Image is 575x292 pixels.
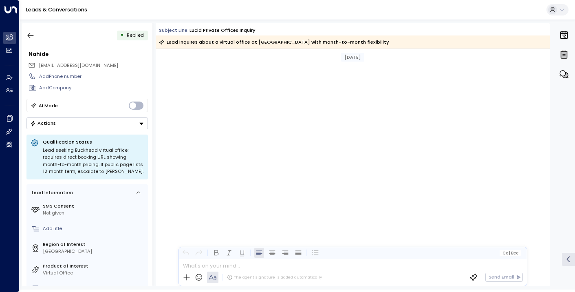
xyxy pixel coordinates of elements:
[39,102,58,110] div: AI Mode
[341,53,364,62] div: [DATE]
[30,120,56,126] div: Actions
[43,263,145,270] label: Product of Interest
[509,251,510,255] span: |
[43,139,144,145] p: Qualification Status
[43,241,145,248] label: Region of Interest
[43,248,145,255] div: [GEOGRAPHIC_DATA]
[181,248,190,258] button: Undo
[39,62,118,69] span: [EMAIL_ADDRESS][DOMAIN_NAME]
[43,270,145,277] div: Virtual Office
[43,147,144,175] div: Lead seeking Buckhead virtual office; requires direct booking URL showing month-to-month pricing....
[500,250,521,256] button: Cc|Bcc
[29,189,73,196] div: Lead Information
[26,6,87,13] a: Leads & Conversations
[26,117,148,129] button: Actions
[39,62,118,69] span: nahidefinance@gmail.com
[39,73,148,80] div: AddPhone number
[194,248,203,258] button: Redo
[39,84,148,91] div: AddCompany
[159,27,189,33] span: Subject Line:
[159,38,389,46] div: Lead inquires about a virtual office at [GEOGRAPHIC_DATA] with month-to-month flexibility
[189,27,256,34] div: Lucid Private Offices inquiry
[502,251,518,255] span: Cc Bcc
[43,210,145,217] div: Not given
[26,117,148,129] div: Button group with a nested menu
[120,29,124,41] div: •
[227,274,322,280] div: The agent signature is added automatically
[127,32,144,38] span: Replied
[29,50,148,58] div: Nahide
[43,225,145,232] div: AddTitle
[43,203,145,210] label: SMS Consent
